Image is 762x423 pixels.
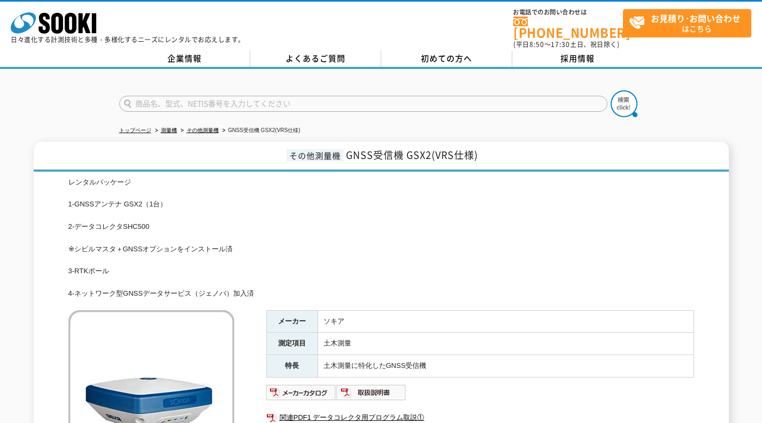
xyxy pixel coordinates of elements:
[266,333,318,355] th: 測定項目
[250,51,381,67] a: よくあるご質問
[336,384,406,401] img: 取扱説明書
[336,391,406,399] a: 取扱説明書
[513,9,623,16] span: お電話でのお問い合わせは
[611,90,637,117] img: btn_search.png
[119,127,151,133] a: トップページ
[119,51,250,67] a: 企業情報
[421,52,472,64] span: 初めての方へ
[187,127,219,133] a: その他測量機
[318,355,694,378] td: 土木測量に特化したGNSS受信機
[68,177,694,299] div: レンタルパッケージ 1-GNSSアンテナ GSX2（1台） 2-データコレクタSHC500 ※シビルマスタ＋GNSSオプションをインストール済 3-RTKポール 4-ネットワーク型GNSSデータ...
[381,51,512,67] a: 初めての方へ
[512,51,643,67] a: 採用情報
[266,384,336,401] img: メーカーカタログ
[266,391,336,399] a: メーカーカタログ
[623,9,751,37] a: お見積り･お問い合わせはこちら
[119,96,607,112] input: 商品名、型式、NETIS番号を入力してください
[529,40,544,49] span: 8:50
[629,10,751,36] span: はこちら
[551,40,570,49] span: 17:30
[220,125,301,136] li: GNSS受信機 GSX2(VRS仕様)
[651,12,741,25] strong: お見積り･お問い合わせ
[266,310,318,333] th: メーカー
[266,355,318,378] th: 特長
[513,17,623,39] a: [PHONE_NUMBER]
[161,127,177,133] a: 測量機
[287,149,343,161] span: その他測量機
[318,310,694,333] td: ソキア
[346,148,478,162] span: GNSS受信機 GSX2(VRS仕様)
[318,333,694,355] td: 土木測量
[11,36,245,43] p: 日々進化する計測技術と多種・多様化するニーズにレンタルでお応えします。
[513,40,619,49] span: (平日 ～ 土日、祝日除く)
